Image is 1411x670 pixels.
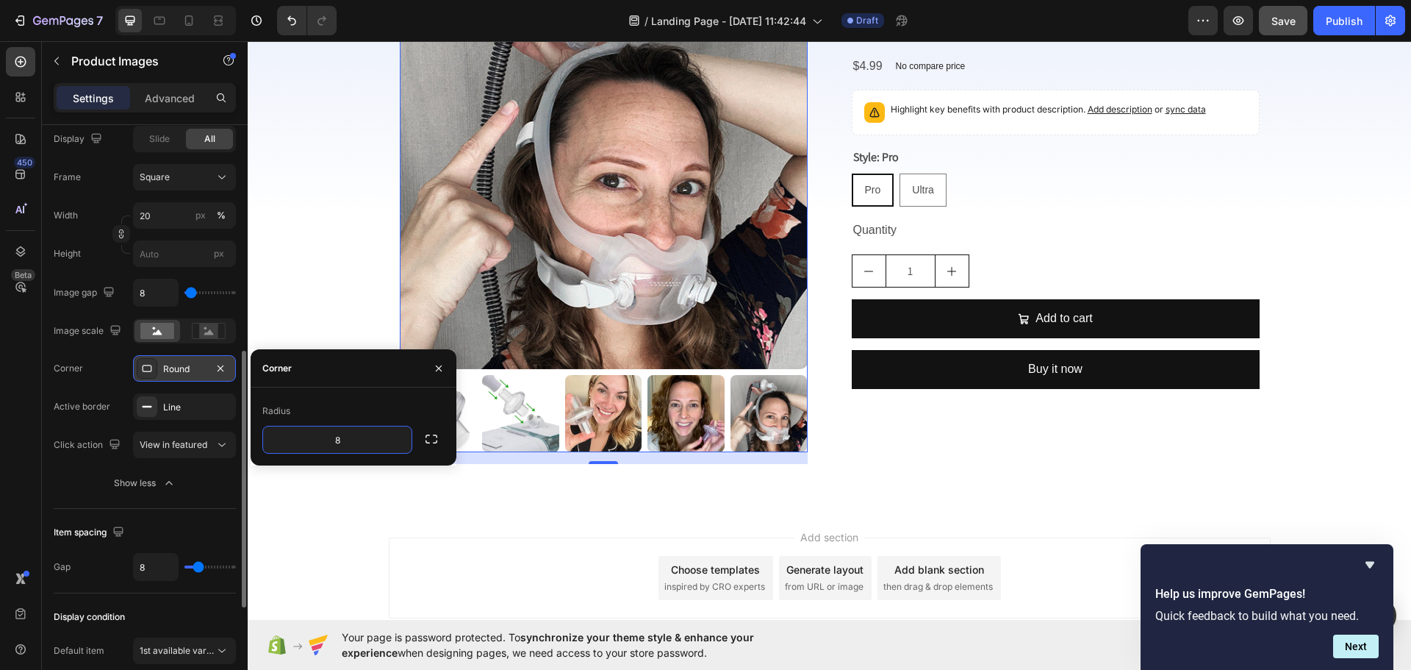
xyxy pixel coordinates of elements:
[918,63,958,74] span: sync data
[134,279,178,306] input: Auto
[645,13,648,29] span: /
[54,129,105,149] div: Display
[342,630,811,660] span: Your page is password protected. To when designing pages, we need access to your store password.
[788,267,844,288] div: Add to cart
[643,61,958,76] p: Highlight key benefits with product description.
[604,106,653,126] legend: Style: Pro
[1155,585,1379,603] h2: Help us improve GemPages!
[54,283,118,303] div: Image gap
[6,6,109,35] button: 7
[54,247,81,260] label: Height
[905,63,958,74] span: or
[140,439,207,450] span: View in featured
[547,488,617,504] span: Add section
[604,177,1012,202] div: Quantity
[1333,635,1379,658] button: Next question
[149,132,170,146] span: Slide
[539,521,616,536] div: Generate layout
[204,132,215,146] span: All
[417,539,517,552] span: inspired by CRO experts
[114,476,176,491] div: Show less
[688,214,721,246] button: increment
[605,214,638,246] button: decrement
[780,318,835,339] div: Buy it now
[604,309,1012,348] button: Buy it now
[537,539,616,552] span: from URL or image
[217,209,226,222] div: %
[604,258,1012,297] button: Add to cart
[1155,609,1379,623] p: Quick feedback to build what you need.
[263,427,412,453] input: Auto
[54,560,71,574] div: Gap
[423,521,512,536] div: Choose templates
[1361,556,1379,574] button: Hide survey
[248,41,1411,620] iframe: Design area
[277,6,337,35] div: Undo/Redo
[195,209,206,222] div: px
[617,143,633,154] span: Pro
[840,63,905,74] span: Add description
[96,12,103,29] p: 7
[856,14,878,27] span: Draft
[145,90,195,106] p: Advanced
[54,209,78,222] label: Width
[214,248,224,259] span: px
[73,90,114,106] p: Settings
[11,269,35,281] div: Beta
[54,610,125,624] div: Display condition
[1155,556,1379,658] div: Help us improve GemPages!
[163,401,232,414] div: Line
[54,321,124,341] div: Image scale
[54,523,127,543] div: Item spacing
[71,52,196,70] p: Product Images
[134,554,178,580] input: Auto
[54,644,104,657] div: Default item
[14,157,35,168] div: 450
[54,400,110,413] div: Active border
[140,171,170,184] span: Square
[54,435,123,455] div: Click action
[133,202,236,229] input: px%
[262,405,290,418] div: Radius
[342,631,754,659] span: synchronize your theme style & enhance your experience
[133,432,236,458] button: View in featured
[636,539,745,552] span: then drag & drop elements
[54,171,81,184] label: Frame
[54,362,83,375] div: Corner
[140,645,222,656] span: 1st available variant
[638,214,688,246] input: quantity
[1326,13,1362,29] div: Publish
[1271,15,1296,27] span: Save
[133,240,236,267] input: px
[262,362,292,375] div: Corner
[133,164,236,190] button: Square
[192,207,209,224] button: %
[1259,6,1307,35] button: Save
[54,470,236,496] button: Show less
[647,521,736,536] div: Add blank section
[651,13,806,29] span: Landing Page - [DATE] 11:42:44
[163,363,206,376] div: Round
[664,143,686,154] span: Ultra
[212,207,230,224] button: px
[133,638,236,664] button: 1st available variant
[1313,6,1375,35] button: Publish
